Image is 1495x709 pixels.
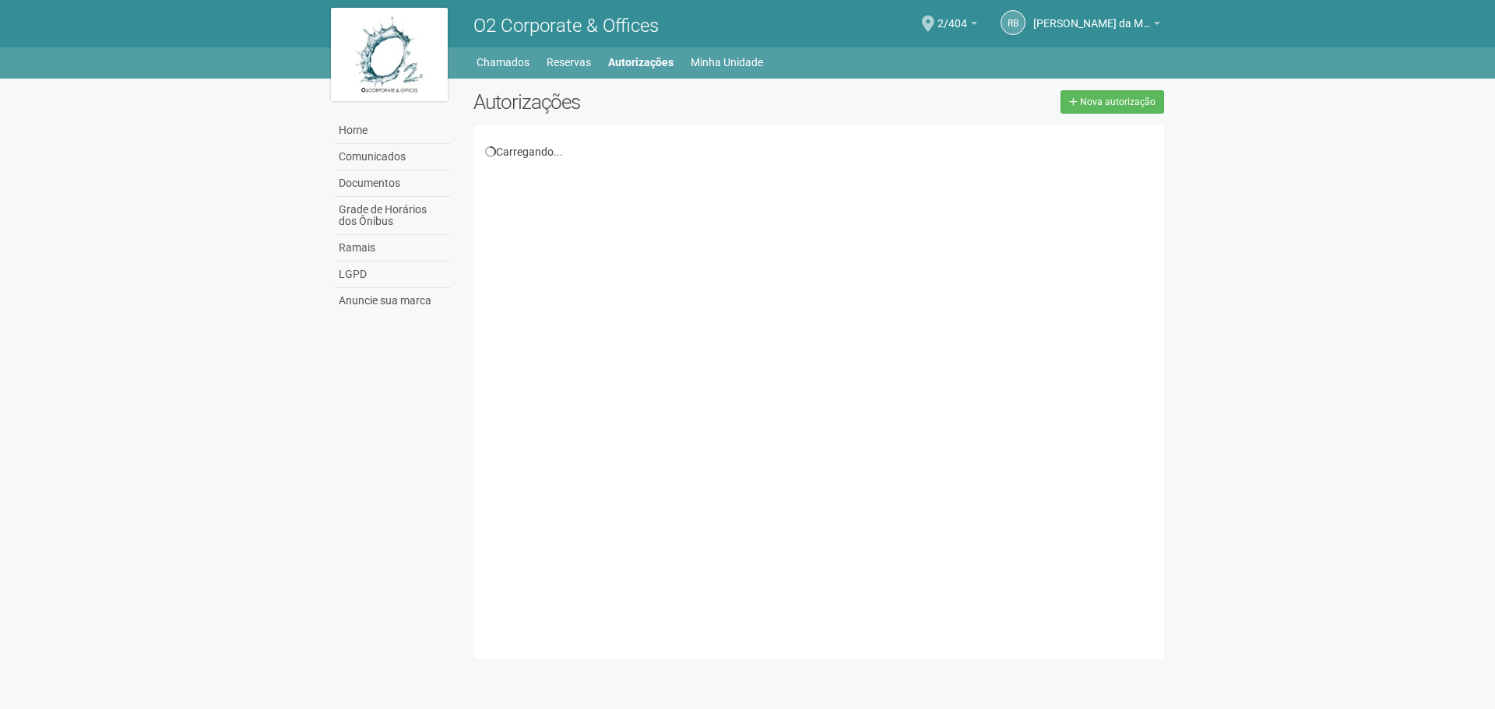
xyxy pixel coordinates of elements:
a: Ramais [335,235,450,261]
span: 2/404 [937,2,967,30]
span: Nova autorização [1080,97,1156,107]
a: Home [335,118,450,144]
a: RB [1001,10,1025,35]
a: Reservas [547,51,591,73]
a: 2/404 [937,19,977,32]
a: Grade de Horários dos Ônibus [335,197,450,235]
a: Chamados [477,51,529,73]
h2: Autorizações [473,90,807,114]
a: [PERSON_NAME] da Motta Junior [1033,19,1160,32]
a: Autorizações [608,51,674,73]
a: Nova autorização [1061,90,1164,114]
a: Minha Unidade [691,51,763,73]
a: Anuncie sua marca [335,288,450,314]
span: O2 Corporate & Offices [473,15,659,37]
a: LGPD [335,261,450,288]
span: Raul Barrozo da Motta Junior [1033,2,1150,30]
a: Comunicados [335,144,450,170]
div: Carregando... [485,145,1152,159]
a: Documentos [335,170,450,197]
img: logo.jpg [331,8,448,101]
